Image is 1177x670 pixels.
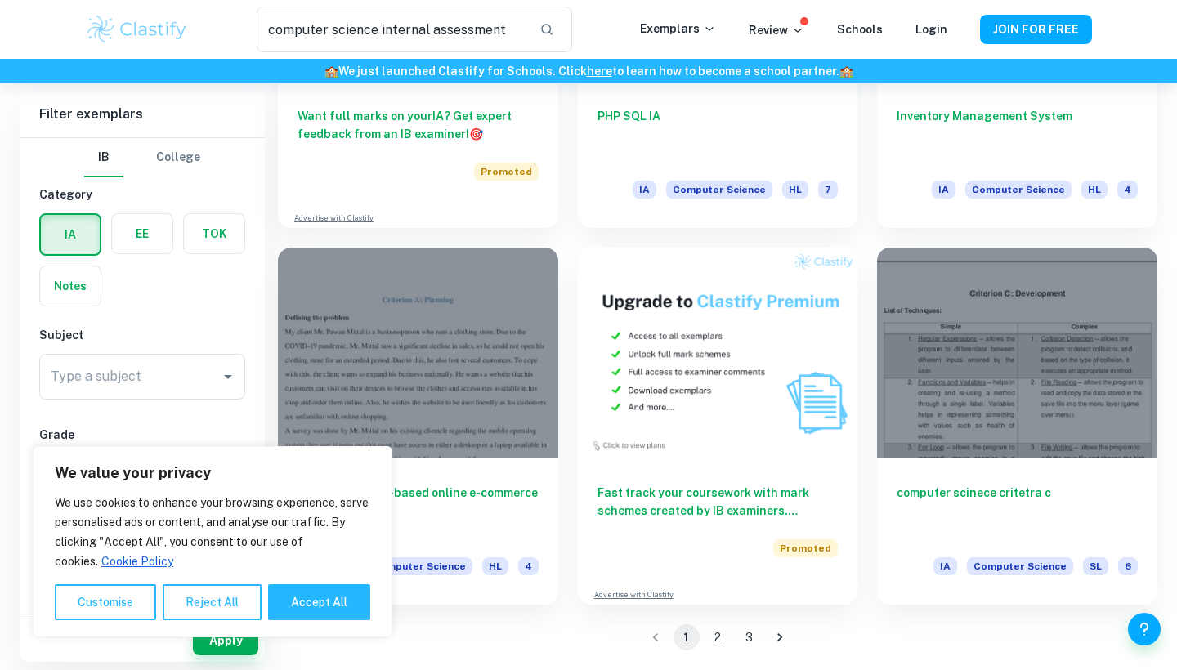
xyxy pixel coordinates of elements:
button: Go to next page [767,624,793,650]
h6: Subject [39,326,245,344]
button: Apply [193,626,258,655]
nav: pagination navigation [640,624,795,650]
p: We value your privacy [55,463,370,483]
h6: computer scinece critetra c [897,484,1138,538]
h6: PHP SQL IA [597,107,839,161]
p: Exemplars [640,20,716,38]
button: IA [41,215,100,254]
span: Computer Science [666,181,772,199]
h6: We just launched Clastify for Schools. Click to learn how to become a school partner. [3,62,1174,80]
span: Computer Science [967,557,1073,575]
button: Help and Feedback [1128,613,1161,645]
a: Building a react-based online e-commerce clothing storeIAComputer ScienceHL4 [278,248,558,605]
button: Notes [40,266,101,306]
button: TOK [184,214,244,253]
a: computer scinece critetra cIAComputer ScienceSL6 [877,248,1157,605]
a: Login [915,23,947,36]
span: IA [633,181,656,199]
button: Go to page 3 [736,624,762,650]
h6: Fast track your coursework with mark schemes created by IB examiners. Upgrade now [597,484,839,520]
div: Filter type choice [84,138,200,177]
h6: Want full marks on your IA ? Get expert feedback from an IB examiner! [298,107,539,143]
p: We use cookies to enhance your browsing experience, serve personalised ads or content, and analys... [55,493,370,571]
h6: Inventory Management System [897,107,1138,161]
button: IB [84,138,123,177]
span: 7 [818,181,838,199]
a: Advertise with Clastify [594,589,674,601]
button: page 1 [674,624,700,650]
input: Search for any exemplars... [257,7,526,52]
a: here [587,65,612,78]
span: Promoted [773,539,838,557]
button: JOIN FOR FREE [980,15,1092,44]
span: 4 [1117,181,1138,199]
span: 4 [518,557,539,575]
span: IA [933,557,957,575]
button: Go to page 2 [705,624,731,650]
img: Thumbnail [578,248,858,458]
h6: Building a react-based online e-commerce clothing store [298,484,539,538]
h6: Grade [39,426,245,444]
button: Reject All [163,584,262,620]
img: Clastify logo [85,13,189,46]
span: SL [1083,557,1108,575]
h6: Category [39,185,245,203]
a: Schools [837,23,883,36]
div: We value your privacy [33,446,392,637]
span: Computer Science [965,181,1072,199]
button: EE [112,214,172,253]
span: 🏫 [839,65,853,78]
span: 🏫 [324,65,338,78]
button: Accept All [268,584,370,620]
span: HL [1081,181,1108,199]
h6: Filter exemplars [20,92,265,137]
button: Open [217,365,239,388]
a: Advertise with Clastify [294,212,374,224]
button: Customise [55,584,156,620]
span: IA [932,181,955,199]
span: 🎯 [469,127,483,141]
p: Review [749,21,804,39]
span: HL [482,557,508,575]
span: 6 [1118,557,1138,575]
span: Promoted [474,163,539,181]
a: Cookie Policy [101,554,174,569]
span: Computer Science [366,557,472,575]
span: HL [782,181,808,199]
button: College [156,138,200,177]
